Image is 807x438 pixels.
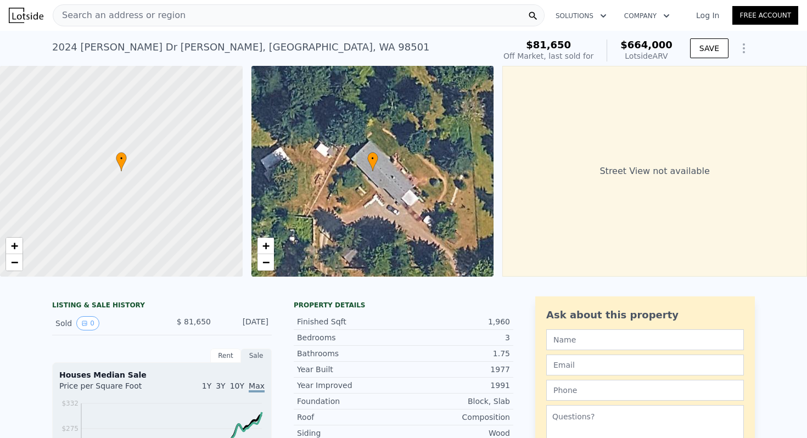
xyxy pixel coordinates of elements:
input: Name [546,329,744,350]
div: Houses Median Sale [59,369,265,380]
div: Sold [55,316,153,330]
div: Bathrooms [297,348,403,359]
div: 1991 [403,380,510,391]
button: Company [615,6,679,26]
div: 1977 [403,364,510,375]
img: Lotside [9,8,43,23]
a: Zoom in [6,238,23,254]
tspan: $275 [61,425,79,433]
div: 3 [403,332,510,343]
span: $664,000 [620,39,672,50]
div: Year Built [297,364,403,375]
div: Lotside ARV [620,50,672,61]
input: Phone [546,380,744,401]
a: Zoom out [257,254,274,271]
div: [DATE] [220,316,268,330]
div: • [367,152,378,171]
div: 2024 [PERSON_NAME] Dr [PERSON_NAME] , [GEOGRAPHIC_DATA] , WA 98501 [52,40,430,55]
div: Rent [210,349,241,363]
span: 10Y [230,381,244,390]
span: − [11,255,18,269]
div: Roof [297,412,403,423]
div: 1.75 [403,348,510,359]
div: Property details [294,301,513,310]
button: SAVE [690,38,728,58]
input: Email [546,355,744,375]
div: Bedrooms [297,332,403,343]
span: Max [249,381,265,392]
div: Finished Sqft [297,316,403,327]
span: 3Y [216,381,225,390]
tspan: $332 [61,400,79,407]
div: Sale [241,349,272,363]
div: Composition [403,412,510,423]
span: − [262,255,269,269]
div: 1,960 [403,316,510,327]
span: $81,650 [526,39,571,50]
a: Zoom out [6,254,23,271]
button: Solutions [547,6,615,26]
a: Free Account [732,6,798,25]
span: • [116,154,127,164]
button: View historical data [76,316,99,330]
span: + [262,239,269,252]
span: 1Y [202,381,211,390]
div: Street View not available [502,66,807,277]
span: Search an address or region [53,9,186,22]
div: Block, Slab [403,396,510,407]
div: Year Improved [297,380,403,391]
span: $ 81,650 [177,317,211,326]
a: Log In [683,10,732,21]
div: Price per Square Foot [59,380,162,398]
div: LISTING & SALE HISTORY [52,301,272,312]
div: Foundation [297,396,403,407]
span: • [367,154,378,164]
div: Ask about this property [546,307,744,323]
button: Show Options [733,37,755,59]
a: Zoom in [257,238,274,254]
span: + [11,239,18,252]
div: • [116,152,127,171]
div: Off Market, last sold for [503,50,593,61]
